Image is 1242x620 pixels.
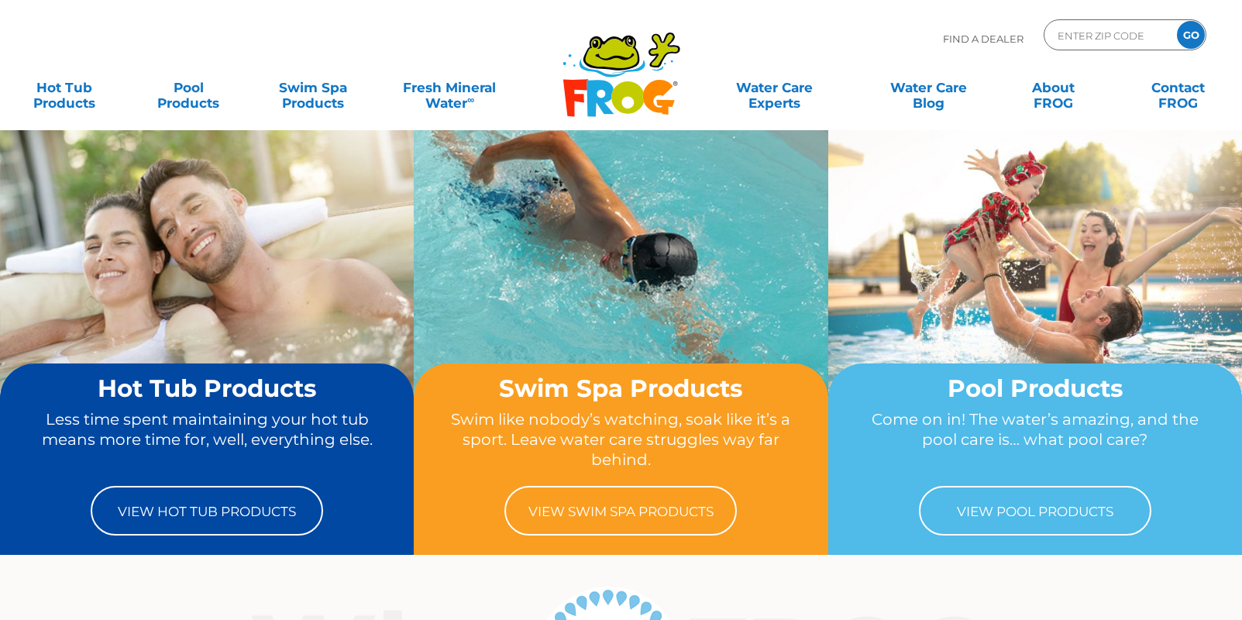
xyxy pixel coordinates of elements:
a: AboutFROG [1005,72,1102,103]
p: Swim like nobody’s watching, soak like it’s a sport. Leave water care struggles way far behind. [443,409,798,470]
img: home-banner-swim-spa-short [414,129,827,439]
input: GO [1177,21,1205,49]
p: Less time spent maintaining your hot tub means more time for, well, everything else. [29,409,384,470]
a: ContactFROG [1130,72,1227,103]
input: Zip Code Form [1056,24,1161,46]
h2: Swim Spa Products [443,375,798,401]
a: Water CareExperts [696,72,853,103]
a: Fresh MineralWater∞ [389,72,510,103]
a: Swim SpaProducts [265,72,362,103]
a: View Swim Spa Products [504,486,737,536]
img: home-banner-pool-short [828,129,1242,439]
p: Find A Dealer [943,19,1024,58]
p: Come on in! The water’s amazing, and the pool care is… what pool care? [858,409,1213,470]
sup: ∞ [467,94,474,105]
h2: Pool Products [858,375,1213,401]
a: PoolProducts [140,72,237,103]
a: Hot TubProducts [15,72,112,103]
a: View Hot Tub Products [91,486,323,536]
h2: Hot Tub Products [29,375,384,401]
a: Water CareBlog [880,72,977,103]
a: View Pool Products [919,486,1151,536]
